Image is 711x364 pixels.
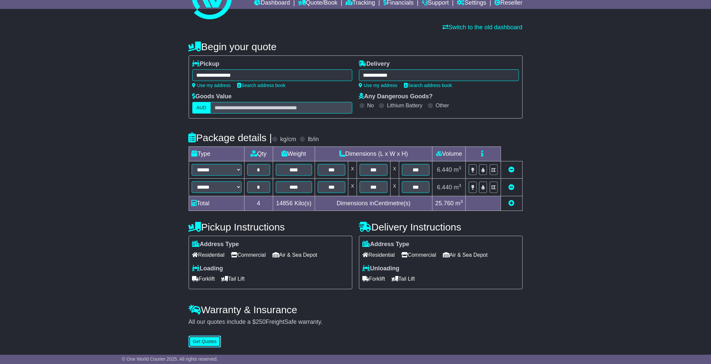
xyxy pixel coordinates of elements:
[390,179,399,196] td: x
[433,147,466,161] td: Volume
[359,93,433,100] label: Any Dangerous Goods?
[363,274,385,284] span: Forklift
[436,200,454,207] span: 25.760
[363,241,410,248] label: Address Type
[392,274,415,284] span: Tail Lift
[192,274,215,284] span: Forklift
[189,147,244,161] td: Type
[244,147,273,161] td: Qty
[272,250,317,260] span: Air & Sea Depot
[454,166,461,173] span: m
[273,196,315,211] td: Kilo(s)
[244,196,273,211] td: 4
[192,102,211,114] label: AUD
[367,102,374,109] label: No
[390,161,399,179] td: x
[189,41,523,52] h4: Begin your quote
[359,222,523,232] h4: Delivery Instructions
[359,60,390,68] label: Delivery
[460,199,463,204] sup: 3
[436,102,449,109] label: Other
[192,93,232,100] label: Goods Value
[308,136,319,143] label: lb/in
[359,83,398,88] a: Use my address
[509,166,515,173] a: Remove this item
[404,83,452,88] a: Search address book
[238,83,285,88] a: Search address book
[256,318,266,325] span: 250
[315,196,433,211] td: Dimensions in Centimetre(s)
[192,250,225,260] span: Residential
[192,60,220,68] label: Pickup
[189,196,244,211] td: Total
[273,147,315,161] td: Weight
[222,274,245,284] span: Tail Lift
[192,83,231,88] a: Use my address
[455,200,463,207] span: m
[459,183,461,188] sup: 3
[402,250,436,260] span: Commercial
[348,161,357,179] td: x
[443,24,522,31] a: Switch to the old dashboard
[387,102,423,109] label: Lithium Battery
[231,250,266,260] span: Commercial
[189,222,352,232] h4: Pickup Instructions
[315,147,433,161] td: Dimensions (L x W x H)
[437,166,452,173] span: 6.440
[280,136,296,143] label: kg/cm
[189,318,523,326] div: All our quotes include a $ FreightSafe warranty.
[363,265,400,272] label: Unloading
[192,265,223,272] label: Loading
[189,304,523,315] h4: Warranty & Insurance
[437,184,452,191] span: 6.440
[276,200,293,207] span: 14856
[443,250,488,260] span: Air & Sea Depot
[454,184,461,191] span: m
[509,184,515,191] a: Remove this item
[192,241,239,248] label: Address Type
[509,200,515,207] a: Add new item
[348,179,357,196] td: x
[122,356,218,362] span: © One World Courier 2025. All rights reserved.
[189,336,221,347] button: Get Quotes
[459,165,461,170] sup: 3
[189,132,272,143] h4: Package details |
[363,250,395,260] span: Residential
